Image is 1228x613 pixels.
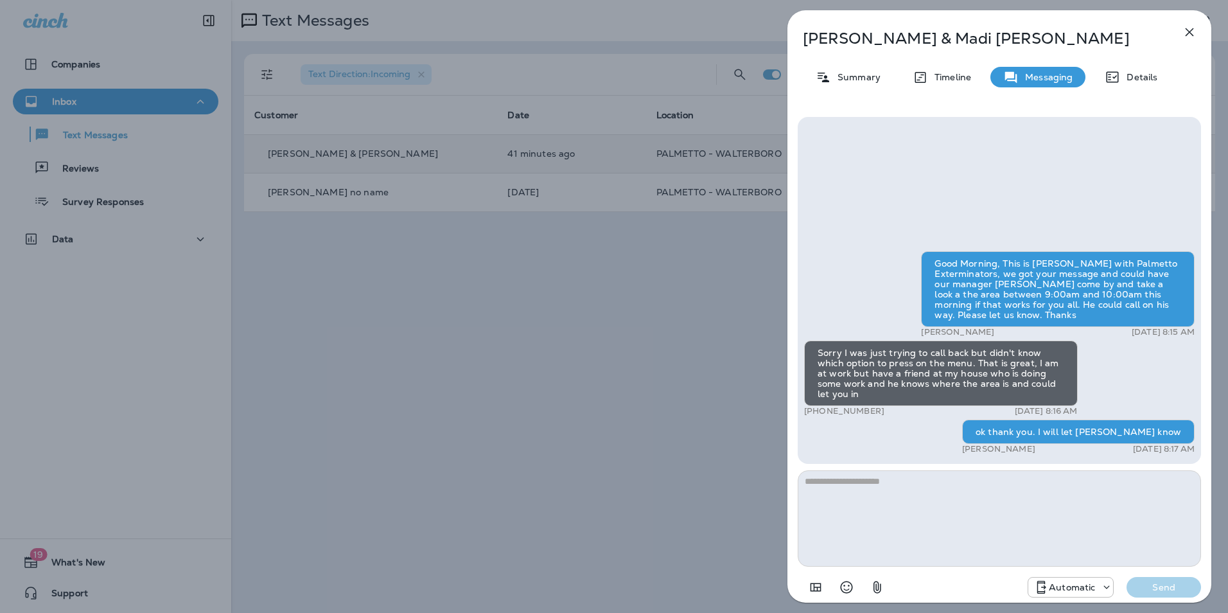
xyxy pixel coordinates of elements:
[831,72,881,82] p: Summary
[803,574,829,600] button: Add in a premade template
[1132,327,1195,337] p: [DATE] 8:15 AM
[803,30,1153,48] p: [PERSON_NAME] & Madi [PERSON_NAME]
[921,251,1195,327] div: Good Morning, This is [PERSON_NAME] with Palmetto Exterminators, we got your message and could ha...
[834,574,859,600] button: Select an emoji
[921,327,994,337] p: [PERSON_NAME]
[1120,72,1157,82] p: Details
[962,420,1195,444] div: ok thank you. I will let [PERSON_NAME] know
[1049,582,1095,592] p: Automatic
[928,72,971,82] p: Timeline
[962,444,1035,454] p: [PERSON_NAME]
[804,406,884,416] p: [PHONE_NUMBER]
[1015,406,1078,416] p: [DATE] 8:16 AM
[1019,72,1073,82] p: Messaging
[1133,444,1195,454] p: [DATE] 8:17 AM
[804,341,1078,406] div: Sorry I was just trying to call back but didn't know which option to press on the menu. That is g...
